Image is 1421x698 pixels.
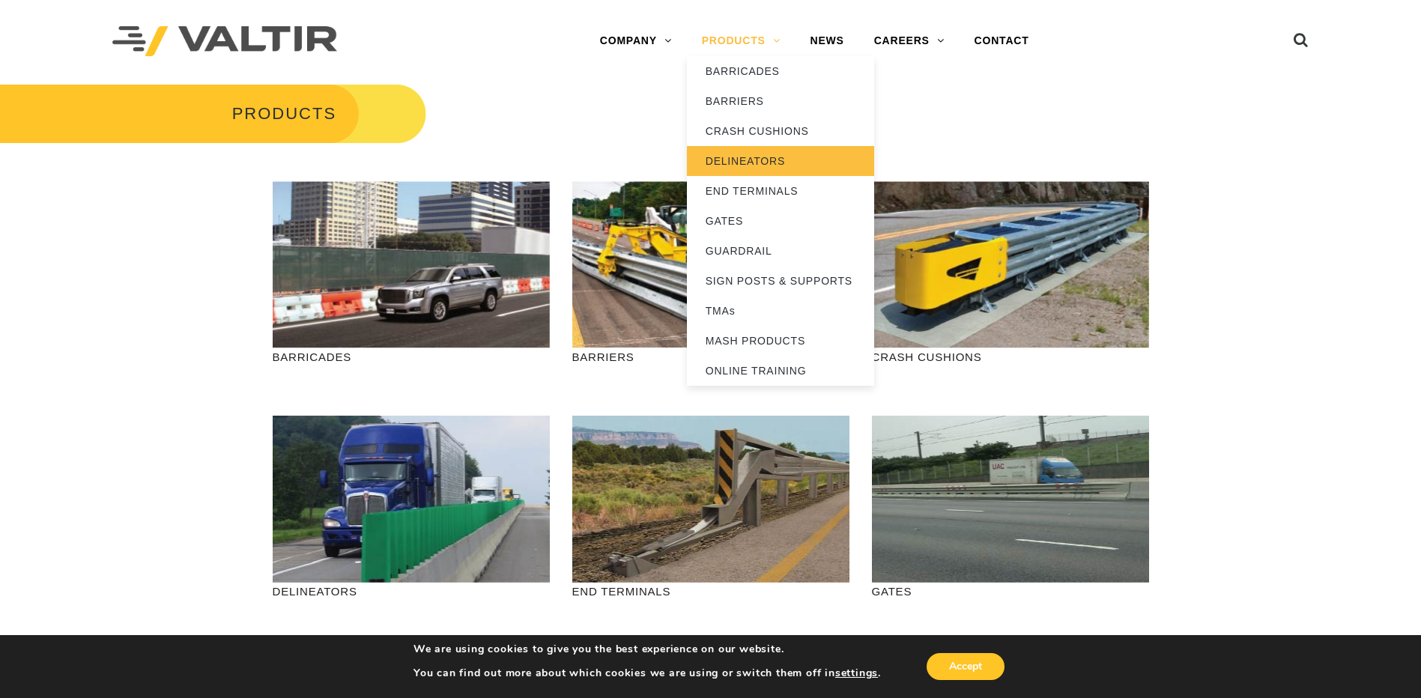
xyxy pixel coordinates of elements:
button: settings [835,667,878,680]
a: SIGN POSTS & SUPPORTS [687,266,874,296]
a: COMPANY [585,26,687,56]
a: GATES [687,206,874,236]
p: You can find out more about which cookies we are using or switch them off in . [413,667,881,680]
a: TMAs [687,296,874,326]
a: BARRIERS [687,86,874,116]
a: CRASH CUSHIONS [687,116,874,146]
p: BARRICADES [273,348,550,365]
a: ONLINE TRAINING [687,356,874,386]
p: CRASH CUSHIONS [872,348,1149,365]
a: BARRICADES [687,56,874,86]
a: END TERMINALS [687,176,874,206]
a: NEWS [796,26,859,56]
p: END TERMINALS [572,583,849,600]
p: DELINEATORS [273,583,550,600]
a: GUARDRAIL [687,236,874,266]
p: GATES [872,583,1149,600]
p: We are using cookies to give you the best experience on our website. [413,643,881,656]
a: DELINEATORS [687,146,874,176]
p: BARRIERS [572,348,849,365]
img: Valtir [112,26,337,57]
button: Accept [927,653,1005,680]
a: CONTACT [960,26,1044,56]
a: CAREERS [859,26,960,56]
a: PRODUCTS [687,26,796,56]
a: MASH PRODUCTS [687,326,874,356]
